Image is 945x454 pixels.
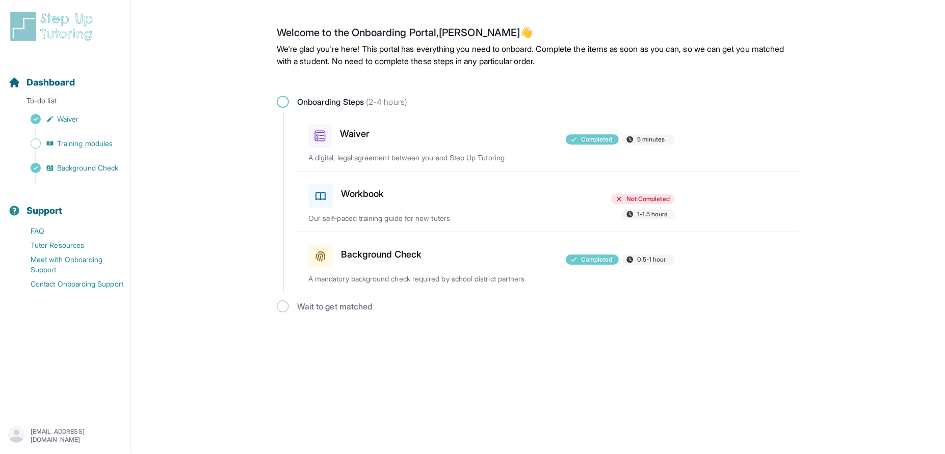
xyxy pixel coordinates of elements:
[277,26,799,43] h2: Welcome to the Onboarding Portal, [PERSON_NAME] 👋
[297,96,407,108] span: Onboarding Steps
[8,10,99,43] img: logo
[340,127,369,141] h3: Waiver
[57,163,118,173] span: Background Check
[8,224,130,238] a: FAQ
[57,114,78,124] span: Waiver
[27,204,63,218] span: Support
[4,96,126,110] p: To-do list
[296,112,799,171] a: WaiverCompleted5 minutesA digital, legal agreement between you and Step Up Tutoring
[341,247,422,262] h3: Background Check
[4,59,126,94] button: Dashboard
[308,274,547,284] p: A mandatory background check required by school district partners
[8,427,122,445] button: [EMAIL_ADDRESS][DOMAIN_NAME]
[8,136,130,151] a: Training modules
[581,256,613,264] span: Completed
[8,161,130,175] a: Background Check
[626,195,670,203] span: Not Completed
[581,135,613,144] span: Completed
[637,135,665,144] span: 5 minutes
[308,213,547,223] p: Our self-paced training guide for new tutors
[4,187,126,222] button: Support
[57,138,113,149] span: Training modules
[8,75,75,90] a: Dashboard
[27,75,75,90] span: Dashboard
[637,256,666,264] span: 0.5-1 hour
[296,232,799,292] a: Background CheckCompleted0.5-1 hourA mandatory background check required by school district partners
[296,172,799,232] a: WorkbookNot Completed1-1.5 hoursOur self-paced training guide for new tutors
[8,238,130,252] a: Tutor Resources
[8,277,130,291] a: Contact Onboarding Support
[341,187,384,201] h3: Workbook
[308,153,547,163] p: A digital, legal agreement between you and Step Up Tutoring
[364,97,407,107] span: (2-4 hours)
[8,252,130,277] a: Meet with Onboarding Support
[31,428,122,444] p: [EMAIL_ADDRESS][DOMAIN_NAME]
[637,210,668,218] span: 1-1.5 hours
[277,43,799,67] p: We're glad you're here! This portal has everything you need to onboard. Complete the items as soo...
[8,112,130,126] a: Waiver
